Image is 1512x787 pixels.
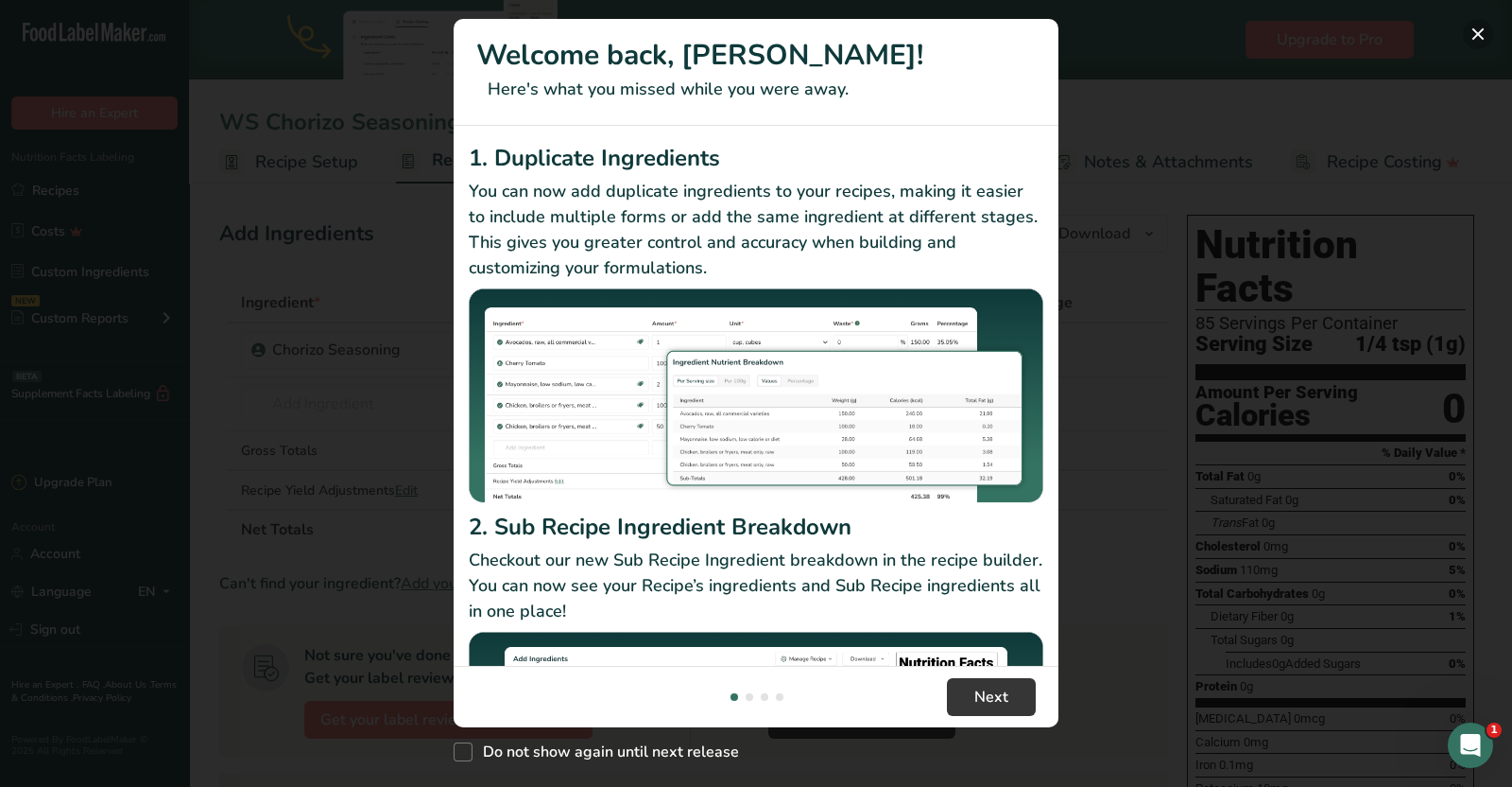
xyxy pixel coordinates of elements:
[469,510,1043,544] h2: 2. Sub Recipe Ingredient Breakdown
[974,686,1008,708] span: Next
[947,678,1036,716] button: Next
[469,179,1043,281] p: You can now add duplicate ingredients to your recipes, making it easier to include multiple forms...
[1448,723,1493,768] iframe: Intercom live chat
[469,548,1043,624] p: Checkout our new Sub Recipe Ingredient breakdown in the recipe builder. You can now see your Reci...
[1486,723,1502,738] span: 1
[476,77,1036,102] p: Here's what you missed while you were away.
[476,34,1036,77] h1: Welcome back, [PERSON_NAME]!
[469,141,1043,175] h2: 1. Duplicate Ingredients
[469,289,1043,503] img: Duplicate Ingredients
[472,743,739,761] span: Do not show again until next release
